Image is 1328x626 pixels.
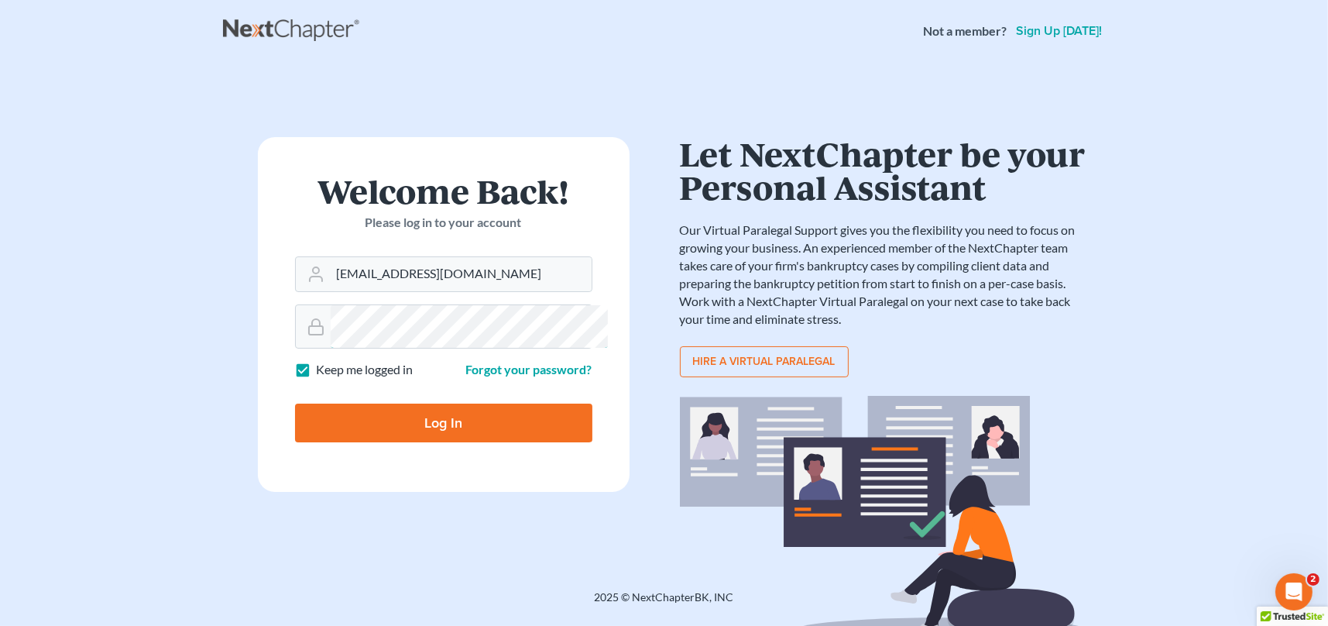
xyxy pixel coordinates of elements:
input: Email Address [331,257,592,291]
input: Log In [295,404,592,442]
label: Keep me logged in [317,361,413,379]
strong: Not a member? [924,22,1007,40]
span: 2 [1307,573,1319,586]
h1: Let NextChapter be your Personal Assistant [680,137,1090,203]
iframe: Intercom live chat [1275,573,1313,611]
h1: Welcome Back! [295,174,592,208]
a: Hire a virtual paralegal [680,346,849,377]
p: Our Virtual Paralegal Support gives you the flexibility you need to focus on growing your busines... [680,222,1090,328]
a: Sign up [DATE]! [1014,25,1106,37]
a: Forgot your password? [466,362,592,377]
p: Please log in to your account [295,214,592,232]
div: 2025 © NextChapterBK, INC [223,590,1106,617]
